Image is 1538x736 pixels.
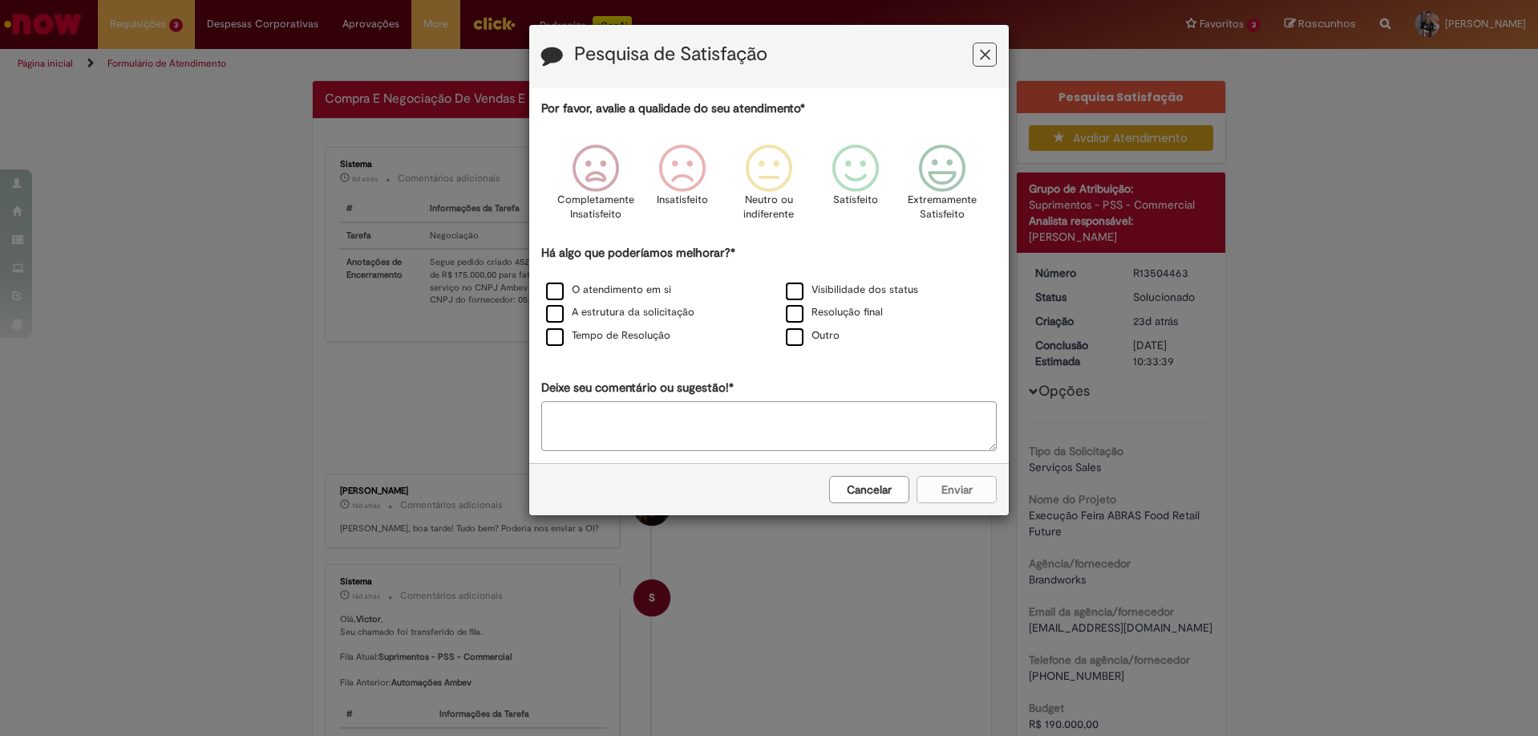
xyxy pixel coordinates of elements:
[546,328,670,344] label: Tempo de Resolução
[829,476,909,503] button: Cancelar
[908,193,977,222] p: Extremamente Satisfeito
[557,193,634,222] p: Completamente Insatisfeito
[574,44,767,65] label: Pesquisa de Satisfação
[541,380,734,396] label: Deixe seu comentário ou sugestão!*
[786,328,840,344] label: Outro
[642,132,723,242] div: Insatisfeito
[554,132,636,242] div: Completamente Insatisfeito
[728,132,810,242] div: Neutro ou indiferente
[657,193,708,208] p: Insatisfeito
[786,283,918,298] label: Visibilidade dos status
[541,245,997,348] div: Há algo que poderíamos melhorar?*
[786,305,883,320] label: Resolução final
[546,283,671,298] label: O atendimento em si
[541,100,805,117] label: Por favor, avalie a qualidade do seu atendimento*
[901,132,983,242] div: Extremamente Satisfeito
[740,193,798,222] p: Neutro ou indiferente
[815,132,896,242] div: Satisfeito
[833,193,878,208] p: Satisfeito
[546,305,694,320] label: A estrutura da solicitação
